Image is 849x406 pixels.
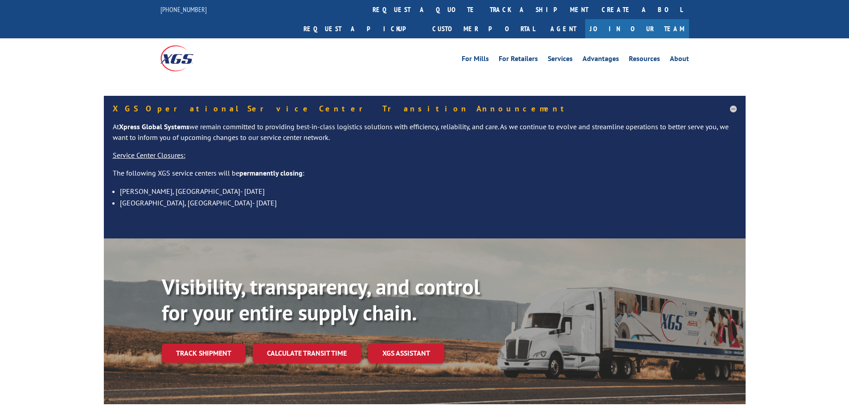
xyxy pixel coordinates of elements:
[120,185,737,197] li: [PERSON_NAME], [GEOGRAPHIC_DATA]- [DATE]
[113,122,737,150] p: At we remain committed to providing best-in-class logistics solutions with efficiency, reliabilit...
[253,344,361,363] a: Calculate transit time
[548,55,573,65] a: Services
[162,344,246,362] a: Track shipment
[113,105,737,113] h5: XGS Operational Service Center Transition Announcement
[162,273,480,326] b: Visibility, transparency, and control for your entire supply chain.
[120,197,737,209] li: [GEOGRAPHIC_DATA], [GEOGRAPHIC_DATA]- [DATE]
[119,122,189,131] strong: Xpress Global Systems
[585,19,689,38] a: Join Our Team
[113,151,185,160] u: Service Center Closures:
[426,19,541,38] a: Customer Portal
[368,344,444,363] a: XGS ASSISTANT
[239,168,303,177] strong: permanently closing
[297,19,426,38] a: Request a pickup
[541,19,585,38] a: Agent
[462,55,489,65] a: For Mills
[670,55,689,65] a: About
[499,55,538,65] a: For Retailers
[113,168,737,186] p: The following XGS service centers will be :
[629,55,660,65] a: Resources
[160,5,207,14] a: [PHONE_NUMBER]
[582,55,619,65] a: Advantages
